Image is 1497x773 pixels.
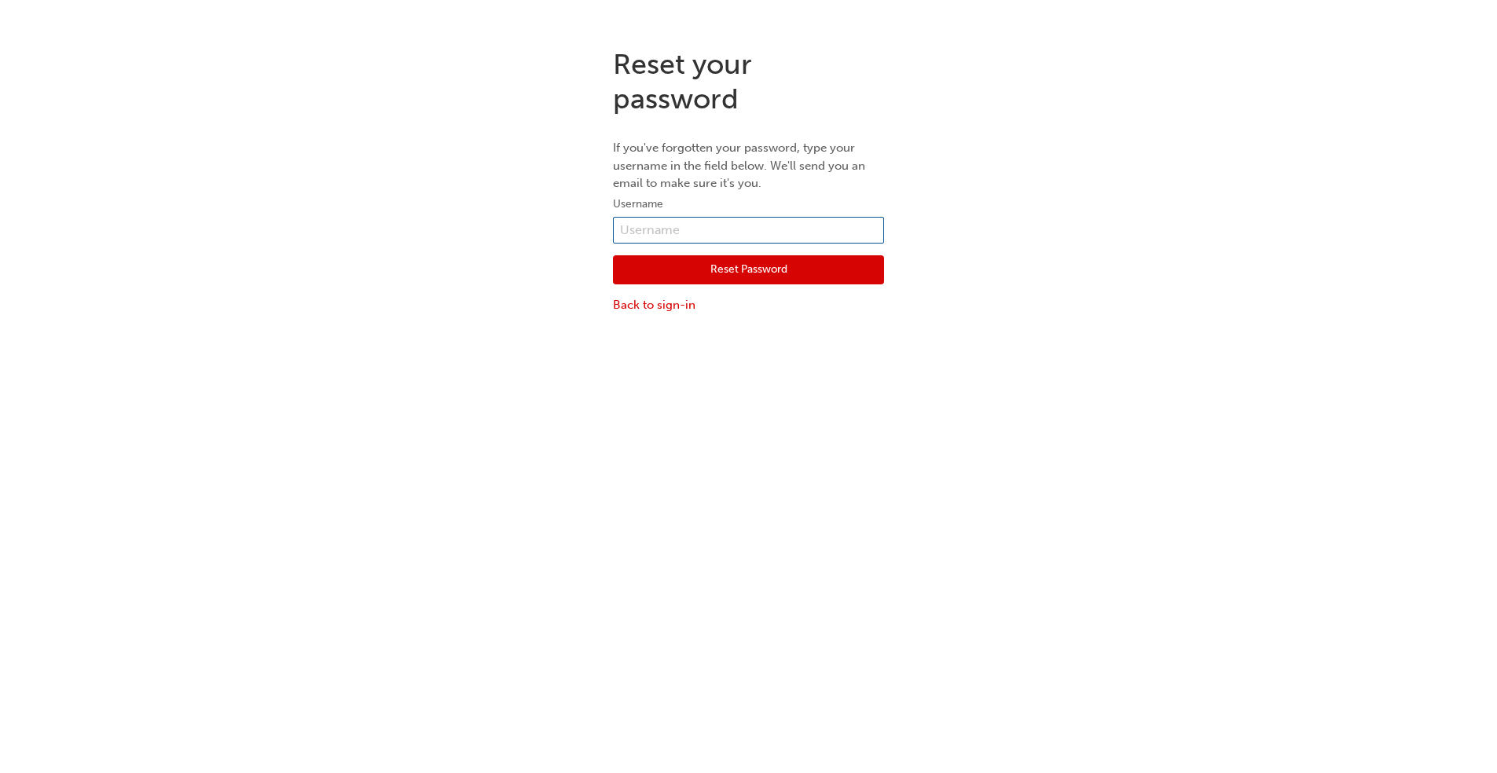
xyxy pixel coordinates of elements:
h1: Reset your password [613,47,884,115]
input: Username [613,217,884,244]
label: Username [613,195,884,214]
p: If you've forgotten your password, type your username in the field below. We'll send you an email... [613,139,884,192]
a: Back to sign-in [613,296,884,314]
button: Reset Password [613,255,884,285]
